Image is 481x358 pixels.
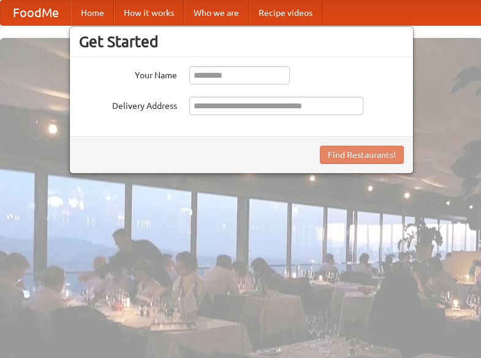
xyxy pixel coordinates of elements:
[320,146,404,164] button: Find Restaurants!
[1,1,71,25] a: FoodMe
[249,1,322,25] a: Recipe videos
[79,66,177,81] label: Your Name
[79,97,177,112] label: Delivery Address
[71,1,114,25] a: Home
[114,1,184,25] a: How it works
[79,32,404,51] h3: Get Started
[184,1,249,25] a: Who we are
